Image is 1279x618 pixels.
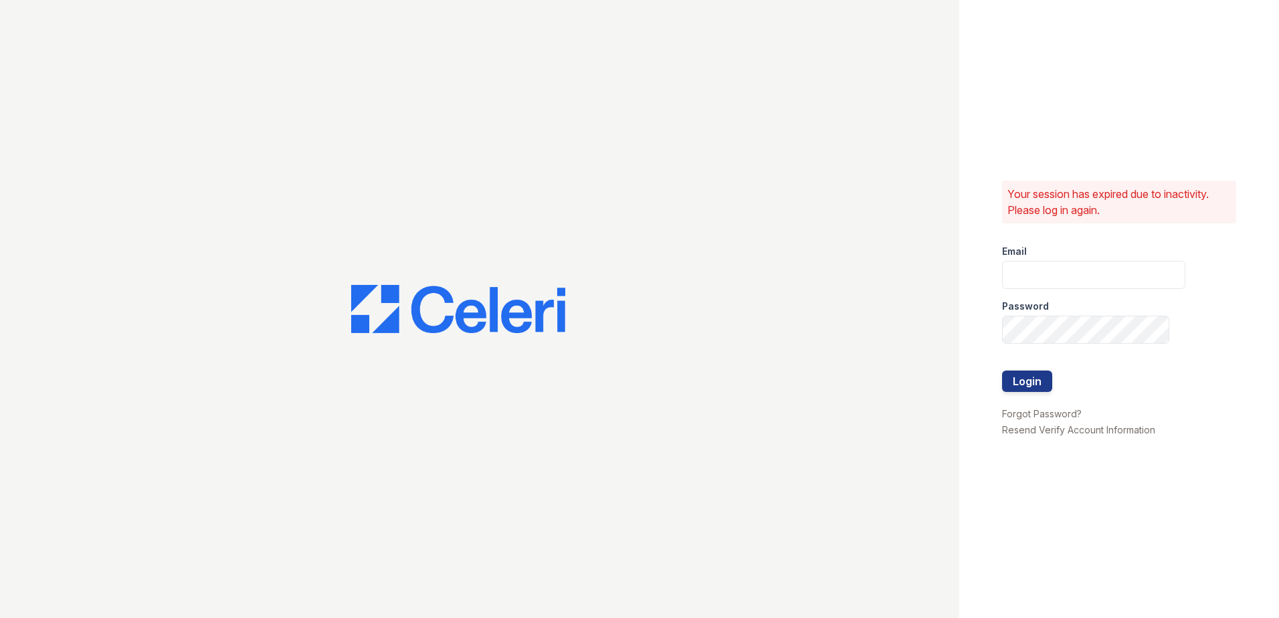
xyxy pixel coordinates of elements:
[1002,300,1049,313] label: Password
[1007,186,1231,218] p: Your session has expired due to inactivity. Please log in again.
[1002,245,1027,258] label: Email
[1002,424,1155,435] a: Resend Verify Account Information
[1002,408,1082,419] a: Forgot Password?
[1002,371,1052,392] button: Login
[351,285,565,333] img: CE_Logo_Blue-a8612792a0a2168367f1c8372b55b34899dd931a85d93a1a3d3e32e68fde9ad4.png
